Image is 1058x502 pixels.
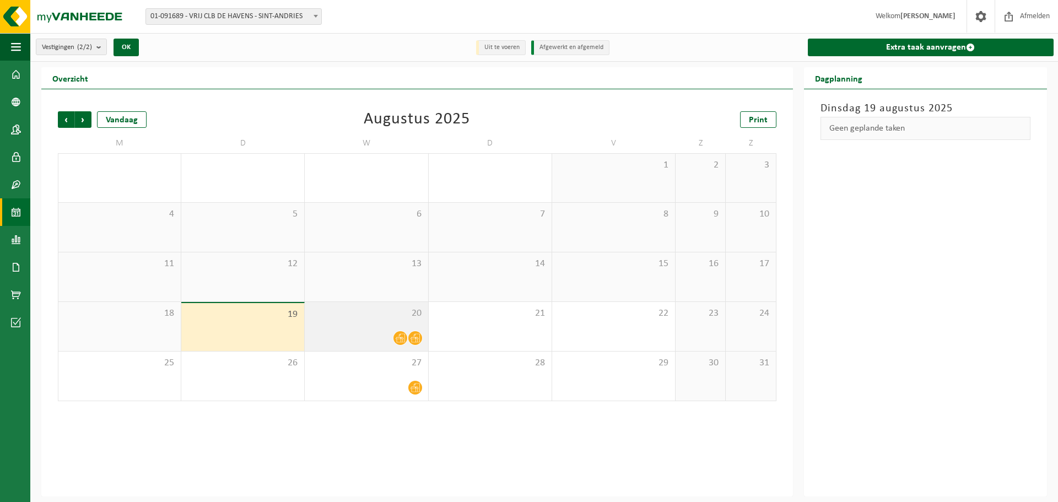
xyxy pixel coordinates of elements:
div: Augustus 2025 [364,111,470,128]
strong: [PERSON_NAME] [900,12,956,20]
li: Afgewerkt en afgemeld [531,40,609,55]
span: 17 [731,258,770,270]
td: D [181,133,305,153]
span: 9 [681,208,720,220]
span: 01-091689 - VRIJ CLB DE HAVENS - SINT-ANDRIES [145,8,322,25]
td: V [552,133,676,153]
div: Geen geplande taken [821,117,1030,140]
span: 7 [434,208,546,220]
h3: Dinsdag 19 augustus 2025 [821,100,1030,117]
div: Vandaag [97,111,147,128]
td: Z [726,133,776,153]
span: 23 [681,307,720,320]
td: D [429,133,552,153]
span: Volgende [75,111,91,128]
span: 3 [731,159,770,171]
h2: Overzicht [41,67,99,89]
span: 6 [310,208,422,220]
span: 12 [187,258,299,270]
span: 26 [187,357,299,369]
span: 27 [310,357,422,369]
span: 31 [731,357,770,369]
count: (2/2) [77,44,92,51]
a: Print [740,111,776,128]
span: 01-091689 - VRIJ CLB DE HAVENS - SINT-ANDRIES [146,9,321,24]
span: 18 [64,307,175,320]
span: 20 [310,307,422,320]
li: Uit te voeren [476,40,526,55]
span: 2 [681,159,720,171]
span: 24 [731,307,770,320]
span: Print [749,116,768,125]
span: 22 [558,307,670,320]
span: 25 [64,357,175,369]
span: 1 [558,159,670,171]
td: M [58,133,181,153]
td: W [305,133,428,153]
h2: Dagplanning [804,67,873,89]
span: 19 [187,309,299,321]
span: 30 [681,357,720,369]
span: 16 [681,258,720,270]
span: 10 [731,208,770,220]
span: Vestigingen [42,39,92,56]
span: 21 [434,307,546,320]
span: Vorige [58,111,74,128]
span: 4 [64,208,175,220]
span: 28 [434,357,546,369]
span: 14 [434,258,546,270]
span: 29 [558,357,670,369]
button: Vestigingen(2/2) [36,39,107,55]
a: Extra taak aanvragen [808,39,1054,56]
span: 13 [310,258,422,270]
span: 5 [187,208,299,220]
span: 8 [558,208,670,220]
td: Z [676,133,726,153]
span: 15 [558,258,670,270]
button: OK [114,39,139,56]
span: 11 [64,258,175,270]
